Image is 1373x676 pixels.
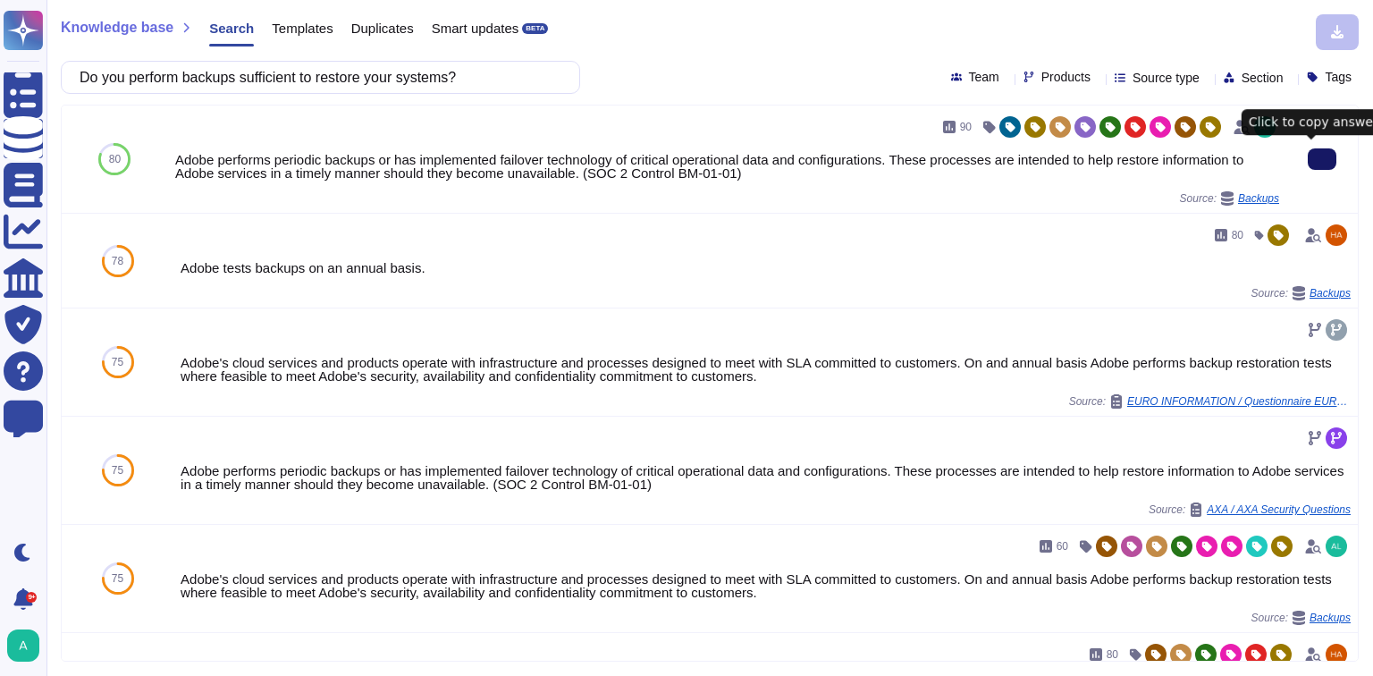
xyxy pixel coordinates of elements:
span: Products [1041,71,1091,83]
span: Templates [272,21,333,35]
span: Source: [1251,611,1351,625]
span: EURO INFORMATION / Questionnaire EURO INFORMATION ENG [1127,396,1351,407]
span: 80 [109,154,121,165]
span: 90 [960,122,972,132]
input: Search a question or template... [71,62,561,93]
span: Section [1242,72,1284,84]
button: user [4,626,52,665]
span: Source: [1251,286,1351,300]
span: AXA / AXA Security Questions [1207,504,1351,515]
span: Source: [1180,191,1279,206]
div: Adobe tests backups on an annual basis. [181,261,1351,275]
span: Team [969,71,999,83]
span: 78 [112,256,123,266]
span: Source type [1133,72,1200,84]
span: 75 [112,465,123,476]
span: Source: [1149,503,1351,517]
div: Adobe's cloud services and products operate with infrastructure and processes designed to meet wi... [181,356,1351,383]
img: user [1326,536,1347,557]
div: BETA [522,23,548,34]
span: 80 [1107,649,1118,660]
div: Adobe performs periodic backups or has implemented failover technology of critical operational da... [181,464,1351,491]
img: user [1326,644,1347,665]
span: 60 [1057,541,1068,552]
span: 80 [1232,230,1243,241]
span: Backups [1238,193,1279,204]
div: Adobe performs periodic backups or has implemented failover technology of critical operational da... [175,153,1279,180]
span: 75 [112,573,123,584]
span: Smart updates [432,21,519,35]
div: Adobe's cloud services and products operate with infrastructure and processes designed to meet wi... [181,572,1351,599]
span: Duplicates [351,21,414,35]
span: Knowledge base [61,21,173,35]
img: user [7,630,39,662]
img: user [1326,224,1347,246]
span: Search [209,21,254,35]
span: Tags [1325,71,1352,83]
span: Backups [1310,288,1351,299]
span: Source: [1069,394,1351,409]
span: 75 [112,357,123,368]
span: Backups [1310,613,1351,623]
div: 9+ [26,592,37,603]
